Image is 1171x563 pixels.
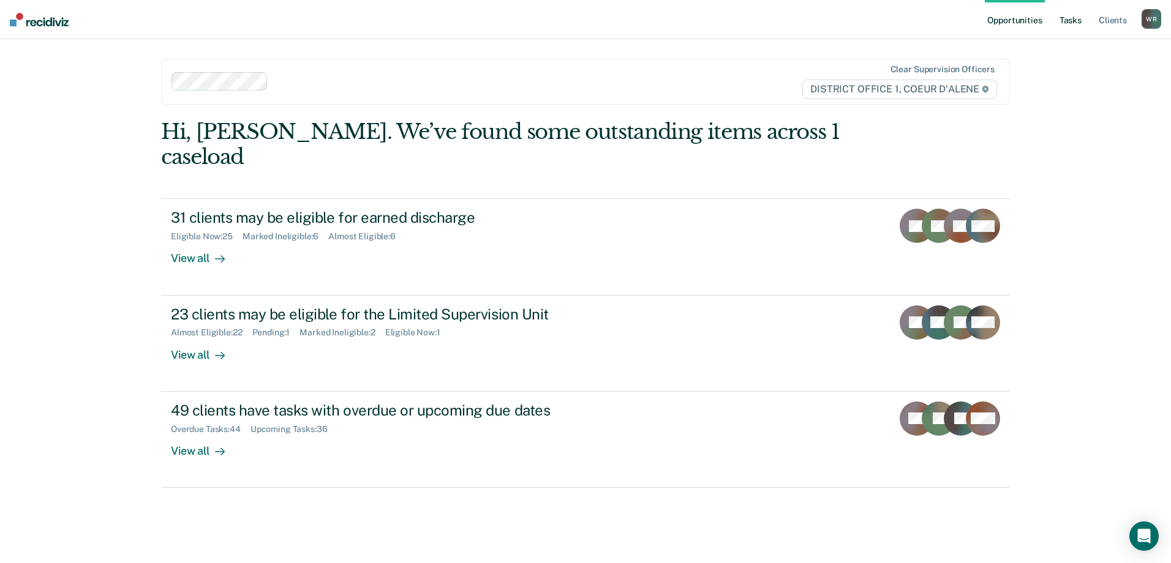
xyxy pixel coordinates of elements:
div: Almost Eligible : 6 [328,231,405,242]
button: WR [1142,9,1161,29]
a: 49 clients have tasks with overdue or upcoming due datesOverdue Tasks:44Upcoming Tasks:36View all [161,392,1010,488]
div: Pending : 1 [252,327,300,338]
div: View all [171,338,239,362]
div: Open Intercom Messenger [1129,521,1159,551]
div: 31 clients may be eligible for earned discharge [171,209,601,226]
div: Hi, [PERSON_NAME]. We’ve found some outstanding items across 1 caseload [161,119,840,170]
img: Recidiviz [10,13,69,26]
div: View all [171,434,239,458]
div: 49 clients have tasks with overdue or upcoming due dates [171,401,601,419]
span: DISTRICT OFFICE 1, COEUR D'ALENE [802,80,997,99]
div: View all [171,242,239,266]
div: Upcoming Tasks : 36 [250,424,337,434]
div: Eligible Now : 25 [171,231,243,242]
a: 31 clients may be eligible for earned dischargeEligible Now:25Marked Ineligible:6Almost Eligible:... [161,198,1010,295]
div: Marked Ineligible : 2 [299,327,385,338]
div: Eligible Now : 1 [385,327,450,338]
div: Almost Eligible : 22 [171,327,252,338]
div: Overdue Tasks : 44 [171,424,250,434]
a: 23 clients may be eligible for the Limited Supervision UnitAlmost Eligible:22Pending:1Marked Inel... [161,296,1010,392]
div: Clear supervision officers [890,64,995,75]
div: W R [1142,9,1161,29]
div: Marked Ineligible : 6 [243,231,328,242]
div: 23 clients may be eligible for the Limited Supervision Unit [171,305,601,323]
